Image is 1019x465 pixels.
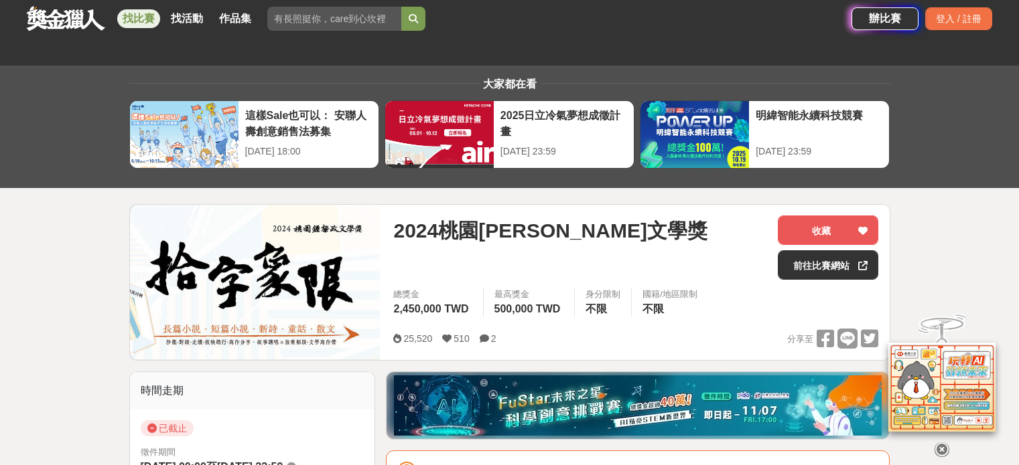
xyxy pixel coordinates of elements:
[393,288,472,301] span: 總獎金
[403,333,432,344] span: 25,520
[756,145,882,159] div: [DATE] 23:59
[640,100,890,169] a: 明緯智能永續科技競賽[DATE] 23:59
[267,7,401,31] input: 有長照挺你，care到心坎裡！青春出手，拍出照顧 影音徵件活動
[888,343,996,432] img: d2146d9a-e6f6-4337-9592-8cefde37ba6b.png
[454,333,469,344] span: 510
[130,372,375,409] div: 時間走期
[756,108,882,138] div: 明緯智能永續科技競賽
[141,420,194,436] span: 已截止
[245,145,372,159] div: [DATE] 18:00
[165,9,208,28] a: 找活動
[129,100,379,169] a: 這樣Sale也可以： 安聯人壽創意銷售法募集[DATE] 18:00
[925,7,992,30] div: 登入 / 註冊
[214,9,257,28] a: 作品集
[852,7,919,30] a: 辦比賽
[245,108,372,138] div: 這樣Sale也可以： 安聯人壽創意銷售法募集
[141,447,176,457] span: 徵件期間
[642,303,664,314] span: 不限
[778,215,878,245] button: 收藏
[130,205,381,359] img: Cover Image
[385,100,634,169] a: 2025日立冷氣夢想成徵計畫[DATE] 23:59
[500,145,627,159] div: [DATE] 23:59
[494,303,561,314] span: 500,000 TWD
[586,303,607,314] span: 不限
[642,288,697,301] div: 國籍/地區限制
[117,9,160,28] a: 找比賽
[500,108,627,138] div: 2025日立冷氣夢想成徵計畫
[480,78,540,90] span: 大家都在看
[393,215,707,246] span: 2024桃園[PERSON_NAME]文學獎
[787,329,813,349] span: 分享至
[586,288,620,301] div: 身分限制
[778,250,878,280] a: 前往比賽網站
[491,333,496,344] span: 2
[494,288,564,301] span: 最高獎金
[394,375,882,436] img: d40c9272-0343-4c18-9a81-6198b9b9e0f4.jpg
[393,303,468,314] span: 2,450,000 TWD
